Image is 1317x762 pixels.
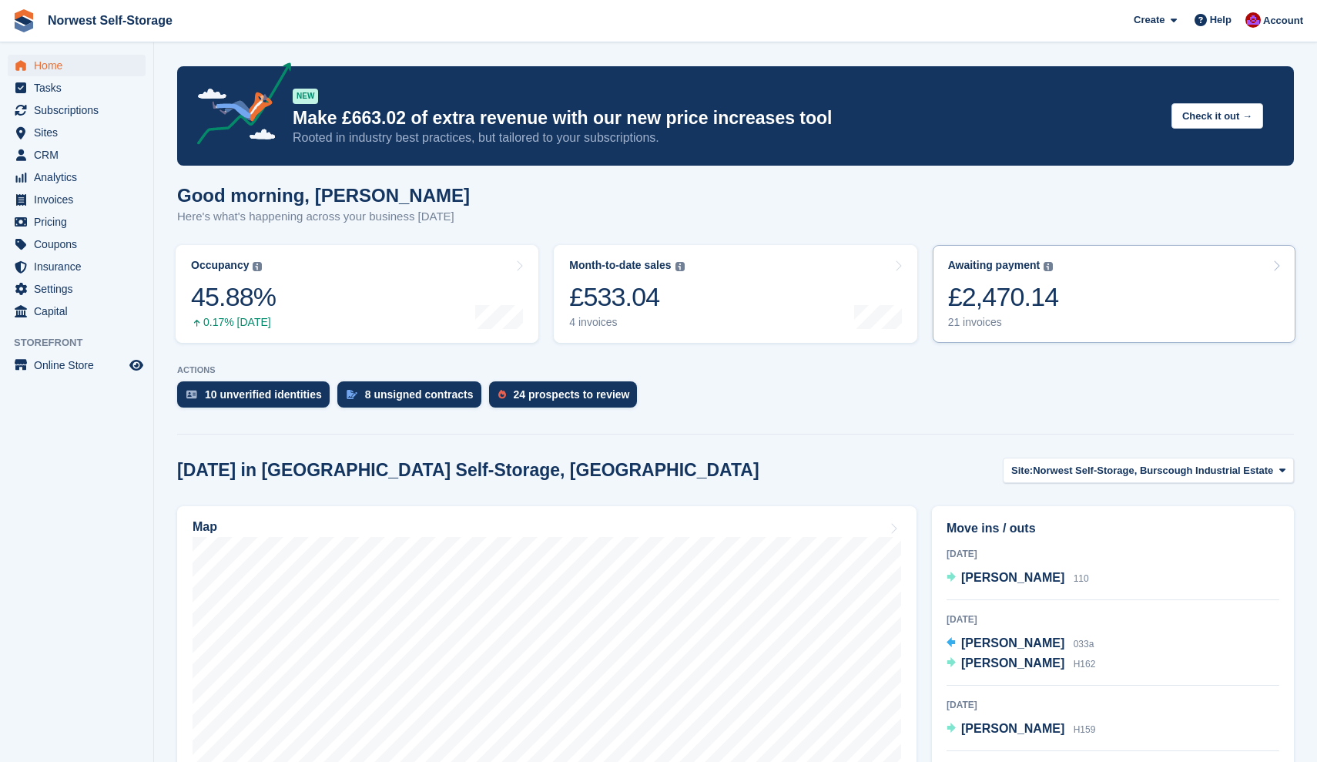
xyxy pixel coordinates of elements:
a: [PERSON_NAME] 110 [947,569,1089,589]
img: price-adjustments-announcement-icon-8257ccfd72463d97f412b2fc003d46551f7dbcb40ab6d574587a9cd5c0d94... [184,62,292,150]
span: Tasks [34,77,126,99]
span: Analytics [34,166,126,188]
a: Preview store [127,356,146,374]
a: [PERSON_NAME] H162 [947,654,1095,674]
span: Storefront [14,335,153,351]
a: menu [8,354,146,376]
a: menu [8,122,146,143]
a: menu [8,256,146,277]
a: menu [8,278,146,300]
span: Coupons [34,233,126,255]
h2: Map [193,520,217,534]
span: Insurance [34,256,126,277]
span: 110 [1074,573,1089,584]
p: ACTIONS [177,365,1294,375]
p: Here's what's happening across your business [DATE] [177,208,470,226]
a: menu [8,211,146,233]
p: Rooted in industry best practices, but tailored to your subscriptions. [293,129,1159,146]
span: Sites [34,122,126,143]
a: 8 unsigned contracts [337,381,489,415]
a: 10 unverified identities [177,381,337,415]
div: [DATE] [947,613,1279,626]
span: Help [1210,12,1232,28]
a: 24 prospects to review [489,381,645,415]
span: [PERSON_NAME] [961,571,1064,584]
img: icon-info-grey-7440780725fd019a000dd9b08b2336e03edf1995a4989e88bcd33f0948082b44.svg [1044,262,1053,271]
span: [PERSON_NAME] [961,722,1064,735]
div: Awaiting payment [948,259,1041,272]
span: H159 [1074,724,1096,735]
a: Norwest Self-Storage [42,8,179,33]
span: Subscriptions [34,99,126,121]
a: menu [8,300,146,322]
img: stora-icon-8386f47178a22dfd0bd8f6a31ec36ba5ce8667c1dd55bd0f319d3a0aa187defe.svg [12,9,35,32]
div: 8 unsigned contracts [365,388,474,401]
div: Occupancy [191,259,249,272]
div: Month-to-date sales [569,259,671,272]
span: Home [34,55,126,76]
span: H162 [1074,659,1096,670]
a: Month-to-date sales £533.04 4 invoices [554,245,917,343]
a: Occupancy 45.88% 0.17% [DATE] [176,245,538,343]
img: Daniel Grensinger [1245,12,1261,28]
div: [DATE] [947,698,1279,712]
a: menu [8,77,146,99]
div: 0.17% [DATE] [191,316,276,329]
div: £533.04 [569,281,684,313]
a: menu [8,166,146,188]
span: Online Store [34,354,126,376]
div: 10 unverified identities [205,388,322,401]
div: [DATE] [947,547,1279,561]
a: menu [8,99,146,121]
button: Site: Norwest Self-Storage, Burscough Industrial Estate [1003,458,1294,483]
span: Pricing [34,211,126,233]
a: [PERSON_NAME] H159 [947,720,1095,740]
a: menu [8,233,146,255]
h2: [DATE] in [GEOGRAPHIC_DATA] Self-Storage, [GEOGRAPHIC_DATA] [177,460,759,481]
a: menu [8,144,146,166]
span: Norwest Self-Storage, Burscough Industrial Estate [1033,463,1273,478]
a: Awaiting payment £2,470.14 21 invoices [933,245,1295,343]
a: [PERSON_NAME] 033a [947,634,1094,654]
div: 45.88% [191,281,276,313]
a: menu [8,189,146,210]
h1: Good morning, [PERSON_NAME] [177,185,470,206]
span: Invoices [34,189,126,210]
button: Check it out → [1171,103,1263,129]
img: contract_signature_icon-13c848040528278c33f63329250d36e43548de30e8caae1d1a13099fd9432cc5.svg [347,390,357,399]
div: 4 invoices [569,316,684,329]
img: verify_identity-adf6edd0f0f0b5bbfe63781bf79b02c33cf7c696d77639b501bdc392416b5a36.svg [186,390,197,399]
span: Capital [34,300,126,322]
span: [PERSON_NAME] [961,636,1064,650]
span: [PERSON_NAME] [961,656,1064,670]
div: NEW [293,89,318,104]
p: Make £663.02 of extra revenue with our new price increases tool [293,107,1159,129]
span: CRM [34,144,126,166]
img: icon-info-grey-7440780725fd019a000dd9b08b2336e03edf1995a4989e88bcd33f0948082b44.svg [675,262,685,271]
span: Account [1263,13,1303,29]
img: icon-info-grey-7440780725fd019a000dd9b08b2336e03edf1995a4989e88bcd33f0948082b44.svg [253,262,262,271]
h2: Move ins / outs [947,519,1279,538]
span: 033a [1074,639,1094,650]
div: 21 invoices [948,316,1059,329]
span: Site: [1011,463,1033,478]
div: 24 prospects to review [514,388,630,401]
span: Settings [34,278,126,300]
img: prospect-51fa495bee0391a8d652442698ab0144808aea92771e9ea1ae160a38d050c398.svg [498,390,506,399]
a: menu [8,55,146,76]
span: Create [1134,12,1165,28]
div: £2,470.14 [948,281,1059,313]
